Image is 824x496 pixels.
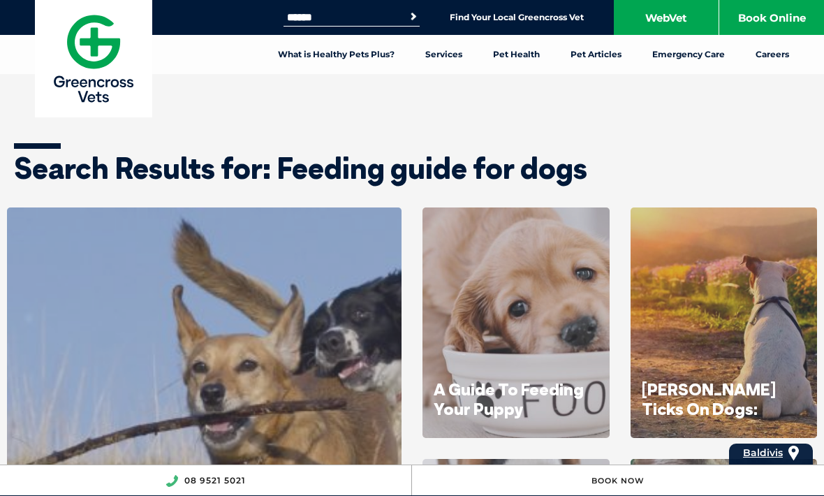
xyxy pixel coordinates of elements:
h1: Search Results for: Feeding guide for dogs [14,154,810,183]
img: location_phone.svg [165,475,178,487]
a: Services [410,35,478,74]
a: 08 9521 5021 [184,475,246,486]
a: Pet Health [478,35,555,74]
a: A Guide To Feeding Your Puppy [434,379,584,419]
a: Book Now [591,476,645,486]
a: What is Healthy Pets Plus? [263,35,410,74]
span: Baldivis [743,446,783,459]
a: Emergency Care [637,35,740,74]
a: Baldivis [743,444,783,462]
a: Find Your Local Greencross Vet [450,12,584,23]
a: Pet Articles [555,35,637,74]
a: Careers [740,35,804,74]
img: location_pin.svg [788,446,799,461]
button: Search [406,10,420,24]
